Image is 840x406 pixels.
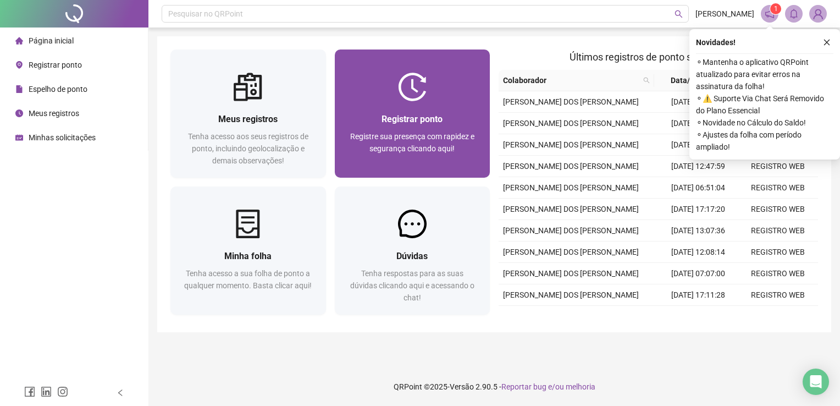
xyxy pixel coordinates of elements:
[738,156,818,177] td: REGISTRO WEB
[57,386,68,397] span: instagram
[24,386,35,397] span: facebook
[696,92,833,117] span: ⚬ ⚠️ Suporte Via Chat Será Removido do Plano Essencial
[503,226,639,235] span: [PERSON_NAME] DOS [PERSON_NAME]
[654,70,732,91] th: Data/Hora
[396,251,428,261] span: Dúvidas
[738,284,818,306] td: REGISTRO WEB
[738,306,818,327] td: REGISTRO WEB
[503,248,639,256] span: [PERSON_NAME] DOS [PERSON_NAME]
[738,242,818,263] td: REGISTRO WEB
[570,51,747,63] span: Últimos registros de ponto sincronizados
[659,263,738,284] td: [DATE] 07:07:00
[29,36,74,45] span: Página inicial
[503,74,639,86] span: Colaborador
[659,134,738,156] td: [DATE] 13:39:31
[503,205,639,213] span: [PERSON_NAME] DOS [PERSON_NAME]
[696,36,736,48] span: Novidades !
[659,113,738,134] td: [DATE] 17:12:26
[188,132,308,165] span: Tenha acesso aos seus registros de ponto, incluindo geolocalização e demais observações!
[696,129,833,153] span: ⚬ Ajustes da folha com período ampliado!
[170,50,326,178] a: Meus registrosTenha acesso aos seus registros de ponto, incluindo geolocalização e demais observa...
[823,39,831,46] span: close
[789,9,799,19] span: bell
[148,367,840,406] footer: QRPoint © 2025 - 2.90.5 -
[503,269,639,278] span: [PERSON_NAME] DOS [PERSON_NAME]
[29,85,87,94] span: Espelho de ponto
[15,109,23,117] span: clock-circle
[224,251,272,261] span: Minha folha
[184,269,312,290] span: Tenha acesso a sua folha de ponto a qualquer momento. Basta clicar aqui!
[770,3,781,14] sup: 1
[503,162,639,171] span: [PERSON_NAME] DOS [PERSON_NAME]
[659,220,738,242] td: [DATE] 13:07:36
[450,382,474,391] span: Versão
[659,242,738,263] td: [DATE] 12:08:14
[350,132,474,153] span: Registre sua presença com rapidez e segurança clicando aqui!
[503,290,639,299] span: [PERSON_NAME] DOS [PERSON_NAME]
[641,72,652,89] span: search
[738,199,818,220] td: REGISTRO WEB
[659,156,738,177] td: [DATE] 12:47:59
[659,177,738,199] td: [DATE] 06:51:04
[501,382,595,391] span: Reportar bug e/ou melhoria
[738,220,818,242] td: REGISTRO WEB
[335,50,490,178] a: Registrar pontoRegistre sua presença com rapidez e segurança clicando aqui!
[503,119,639,128] span: [PERSON_NAME] DOS [PERSON_NAME]
[738,263,818,284] td: REGISTRO WEB
[503,140,639,149] span: [PERSON_NAME] DOS [PERSON_NAME]
[117,389,124,397] span: left
[803,369,829,395] div: Open Intercom Messenger
[41,386,52,397] span: linkedin
[350,269,474,302] span: Tenha respostas para as suas dúvidas clicando aqui e acessando o chat!
[695,8,754,20] span: [PERSON_NAME]
[659,306,738,327] td: [DATE] 13:08:42
[810,6,826,22] img: 86367
[170,186,326,315] a: Minha folhaTenha acesso a sua folha de ponto a qualquer momento. Basta clicar aqui!
[335,186,490,315] a: DúvidasTenha respostas para as suas dúvidas clicando aqui e acessando o chat!
[503,97,639,106] span: [PERSON_NAME] DOS [PERSON_NAME]
[659,74,719,86] span: Data/Hora
[738,177,818,199] td: REGISTRO WEB
[15,37,23,45] span: home
[29,109,79,118] span: Meus registros
[503,183,639,192] span: [PERSON_NAME] DOS [PERSON_NAME]
[659,199,738,220] td: [DATE] 17:17:20
[15,61,23,69] span: environment
[774,5,778,13] span: 1
[382,114,443,124] span: Registrar ponto
[696,56,833,92] span: ⚬ Mantenha o aplicativo QRPoint atualizado para evitar erros na assinatura da folha!
[29,61,82,69] span: Registrar ponto
[29,133,96,142] span: Minhas solicitações
[659,91,738,113] td: [DATE] 07:06:52
[15,85,23,93] span: file
[643,77,650,84] span: search
[765,9,775,19] span: notification
[696,117,833,129] span: ⚬ Novidade no Cálculo do Saldo!
[15,134,23,141] span: schedule
[218,114,278,124] span: Meus registros
[659,284,738,306] td: [DATE] 17:11:28
[675,10,683,18] span: search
